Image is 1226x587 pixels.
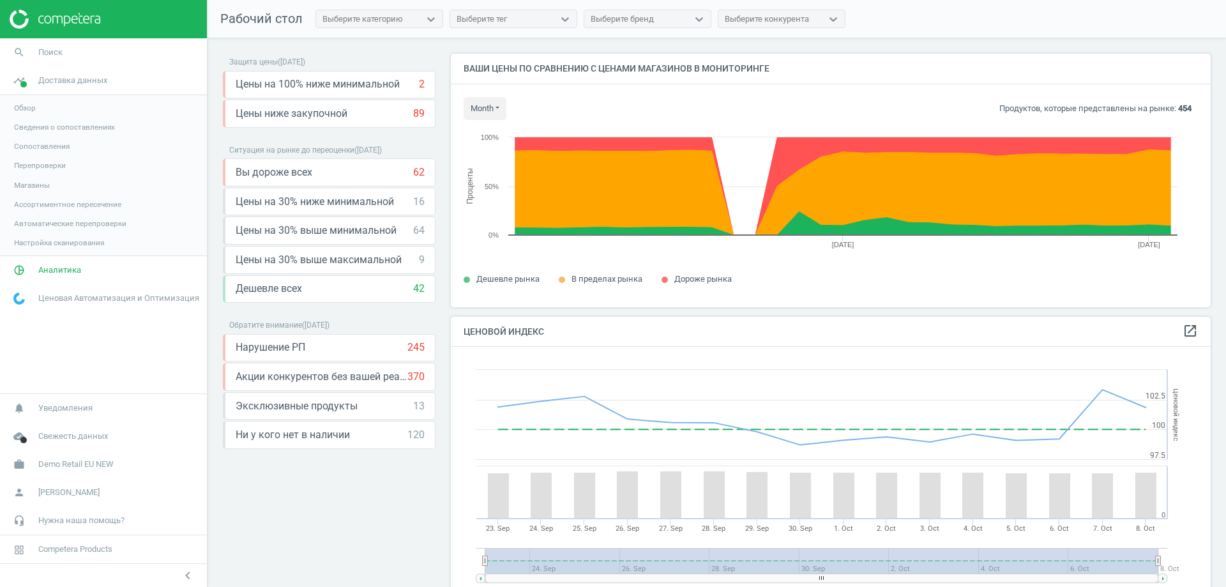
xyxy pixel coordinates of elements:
tspan: 24. Sep [529,524,553,533]
span: Защита цены [229,57,278,66]
span: ( [DATE] ) [302,321,329,330]
span: Поиск [38,47,63,58]
span: ( [DATE] ) [278,57,305,66]
tspan: 3. Oct [920,524,939,533]
div: 89 [413,107,425,121]
span: Цены ниже закупочной [236,107,347,121]
i: headset_mic [7,508,31,533]
i: cloud_done [7,424,31,448]
tspan: 2. Oct [877,524,896,533]
text: 102.5 [1146,392,1165,400]
span: Магазины [14,180,50,190]
tspan: 30. Sep [789,524,812,533]
div: 16 [413,195,425,209]
span: Доставка данных [38,75,107,86]
tspan: 7. Oct [1093,524,1112,533]
p: Продуктов, которые представлены на рынке: [999,103,1192,114]
div: Выберите категорию [322,13,403,25]
div: 245 [407,340,425,354]
text: 50% [485,183,499,190]
tspan: 28. Sep [702,524,725,533]
span: Ни у кого нет в наличии [236,428,350,442]
tspan: 1. Oct [834,524,853,533]
i: pie_chart_outlined [7,258,31,282]
div: Выберите тег [457,13,507,25]
span: Дешевле рынка [476,274,540,284]
span: Competera Products [38,544,112,555]
span: Ситуация на рынке до переоценки [229,146,354,155]
span: Demo Retail EU NEW [38,459,114,470]
tspan: 25. Sep [573,524,596,533]
div: 370 [407,370,425,384]
span: Нужна наша помощь? [38,515,125,526]
div: Выберите конкурента [725,13,809,25]
div: 64 [413,224,425,238]
span: [PERSON_NAME] [38,487,100,498]
span: Вы дороже всех [236,165,312,179]
button: month [464,97,506,120]
tspan: 23. Sep [486,524,510,533]
text: 97.5 [1150,451,1165,460]
span: Эксклюзивные продукты [236,399,358,413]
tspan: 6. Oct [1050,524,1069,533]
img: wGWNvw8QSZomAAAAABJRU5ErkJggg== [13,293,25,305]
tspan: 8. Oct [1160,565,1179,573]
span: Нарушение РП [236,340,305,354]
div: 13 [413,399,425,413]
text: 100 [1152,421,1165,430]
div: 42 [413,282,425,296]
div: 62 [413,165,425,179]
span: Сопоставления [14,141,70,151]
text: 100% [481,133,499,141]
h4: Ваши цены по сравнению с ценами магазинов в мониторинге [451,54,1211,84]
span: Цены на 30% выше минимальной [236,224,397,238]
button: chevron_left [172,567,204,584]
span: Цены на 30% выше максимальной [236,253,402,267]
tspan: Ценовой индекс [1172,388,1180,441]
span: Цены на 30% ниже минимальной [236,195,394,209]
span: Обзор [14,103,36,113]
span: Автоматические перепроверки [14,218,126,229]
span: Сведения о сопоставлениях [14,122,115,132]
div: 9 [419,253,425,267]
h4: Ценовой индекс [451,317,1211,347]
tspan: [DATE] [1138,241,1160,248]
text: 0 [1162,511,1165,519]
i: open_in_new [1183,323,1198,339]
span: Обратите внимание [229,321,302,330]
i: chevron_left [180,568,195,583]
div: 120 [407,428,425,442]
tspan: 26. Sep [616,524,639,533]
img: ajHJNr6hYgQAAAAASUVORK5CYII= [10,10,100,29]
a: open_in_new [1183,323,1198,340]
tspan: [DATE] [832,241,854,248]
span: Свежесть данных [38,431,108,442]
i: search [7,40,31,65]
i: work [7,452,31,476]
i: person [7,480,31,505]
span: Дороже рынка [674,274,732,284]
tspan: 29. Sep [745,524,769,533]
tspan: Проценты [465,168,474,204]
tspan: 5. Oct [1006,524,1025,533]
tspan: 8. Oct [1136,524,1155,533]
text: 0% [488,231,499,239]
span: Рабочий стол [220,11,303,26]
tspan: 4. Oct [964,524,983,533]
span: Перепроверки [14,160,66,171]
div: Выберите бренд [591,13,654,25]
span: Цены на 100% ниже минимальной [236,77,400,91]
span: Акции конкурентов без вашей реакции [236,370,407,384]
b: 454 [1178,103,1192,113]
span: Дешевле всех [236,282,302,296]
span: Аналитика [38,264,81,276]
span: ( [DATE] ) [354,146,382,155]
tspan: 27. Sep [659,524,683,533]
span: Уведомления [38,402,93,414]
i: notifications [7,396,31,420]
i: timeline [7,68,31,93]
span: В пределах рынка [571,274,642,284]
span: Настройка сканирования [14,238,104,248]
div: 2 [419,77,425,91]
span: Ассортиментное пересечение [14,199,121,210]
